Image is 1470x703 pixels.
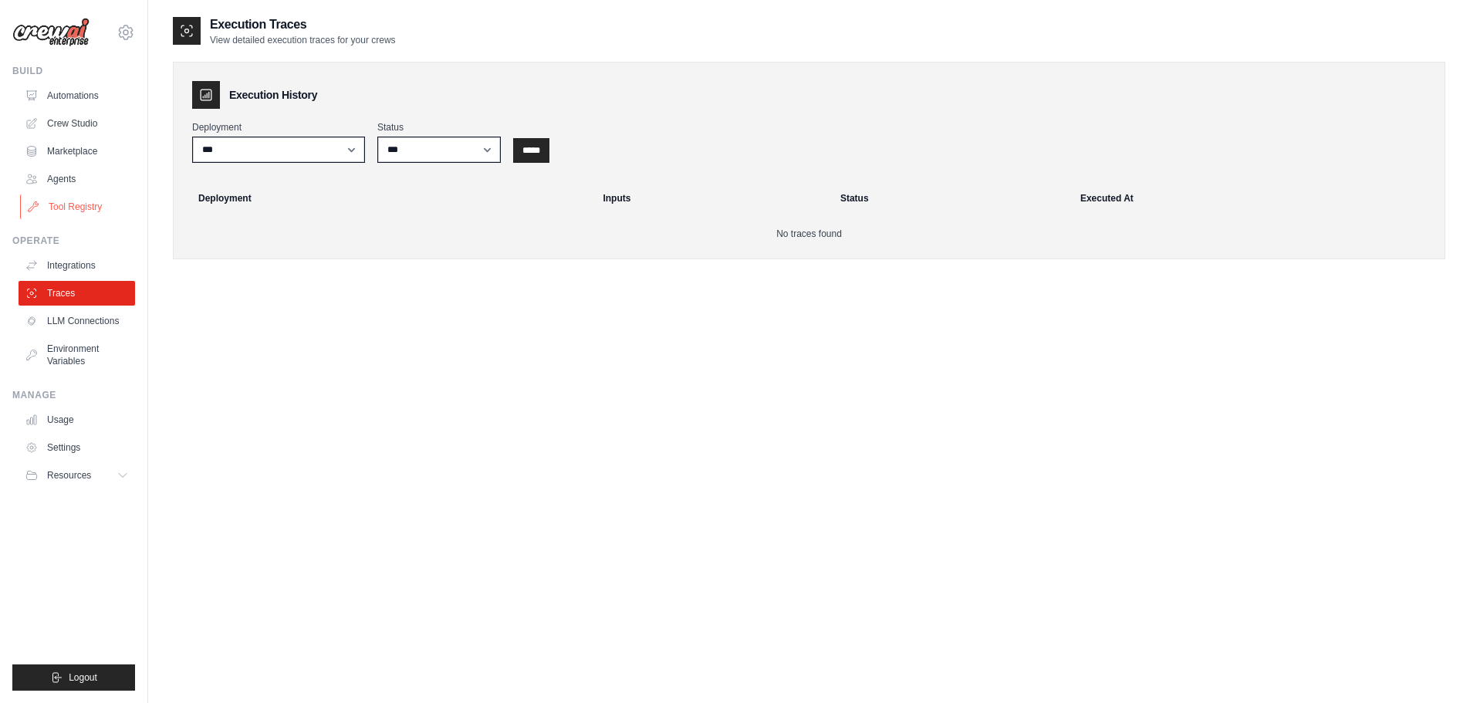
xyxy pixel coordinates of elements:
[19,309,135,333] a: LLM Connections
[19,83,135,108] a: Automations
[20,194,137,219] a: Tool Registry
[19,167,135,191] a: Agents
[47,469,91,482] span: Resources
[19,139,135,164] a: Marketplace
[192,228,1426,240] p: No traces found
[19,336,135,373] a: Environment Variables
[12,664,135,691] button: Logout
[192,121,365,134] label: Deployment
[19,435,135,460] a: Settings
[180,181,593,215] th: Deployment
[12,235,135,247] div: Operate
[229,87,317,103] h3: Execution History
[19,407,135,432] a: Usage
[19,463,135,488] button: Resources
[12,389,135,401] div: Manage
[210,15,396,34] h2: Execution Traces
[19,111,135,136] a: Crew Studio
[12,65,135,77] div: Build
[19,281,135,306] a: Traces
[377,121,501,134] label: Status
[831,181,1071,215] th: Status
[1071,181,1438,215] th: Executed At
[593,181,830,215] th: Inputs
[19,253,135,278] a: Integrations
[12,18,90,47] img: Logo
[69,671,97,684] span: Logout
[210,34,396,46] p: View detailed execution traces for your crews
